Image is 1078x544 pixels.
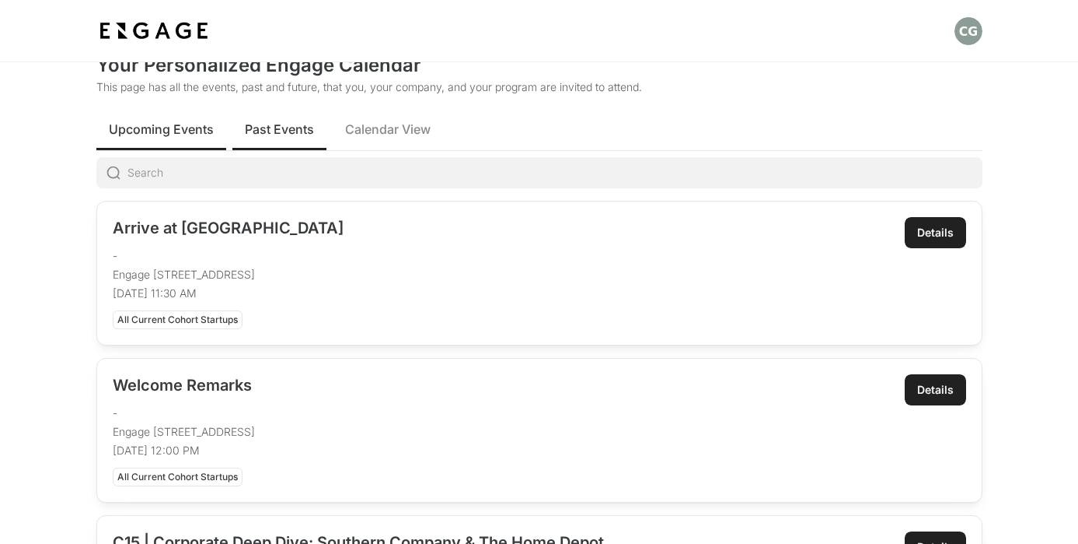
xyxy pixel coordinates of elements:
[954,17,982,45] button: Open profile menu
[917,382,954,398] div: Details
[96,107,226,150] button: Upcoming Events
[917,225,954,240] div: Details
[245,120,314,139] span: Past Events
[96,53,982,78] h2: Your Personalized Engage Calendar
[109,120,214,139] span: Upcoming Events
[333,107,443,150] button: Calendar View
[113,468,242,486] div: All Current Cohort Startups
[905,217,966,248] a: Details
[96,79,982,95] p: This page has all the events, past and future, that you, your company, and your program are invit...
[905,374,966,405] a: Details
[345,120,431,139] span: Calendar View
[954,17,982,45] img: Profile picture of Caio Ghiberti
[127,157,982,188] input: Search
[113,311,242,329] div: All Current Cohort Startups
[96,17,211,45] img: bdf1fb74-1727-4ba0-a5bd-bc74ae9fc70b.jpeg
[232,107,326,150] button: Past Events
